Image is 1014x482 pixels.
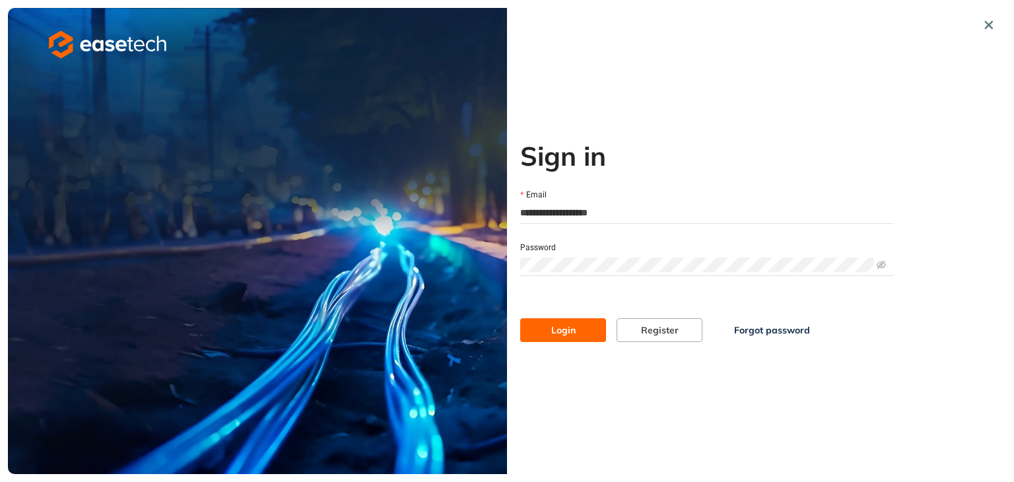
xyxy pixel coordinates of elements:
[520,140,893,172] h2: Sign in
[551,323,576,337] span: Login
[641,323,679,337] span: Register
[617,318,702,342] button: Register
[734,323,810,337] span: Forgot password
[877,260,886,269] span: eye-invisible
[520,189,547,201] label: Email
[520,258,874,272] input: Password
[520,318,606,342] button: Login
[713,318,831,342] button: Forgot password
[8,8,507,474] img: cover image
[520,242,556,254] label: Password
[520,203,893,223] input: Email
